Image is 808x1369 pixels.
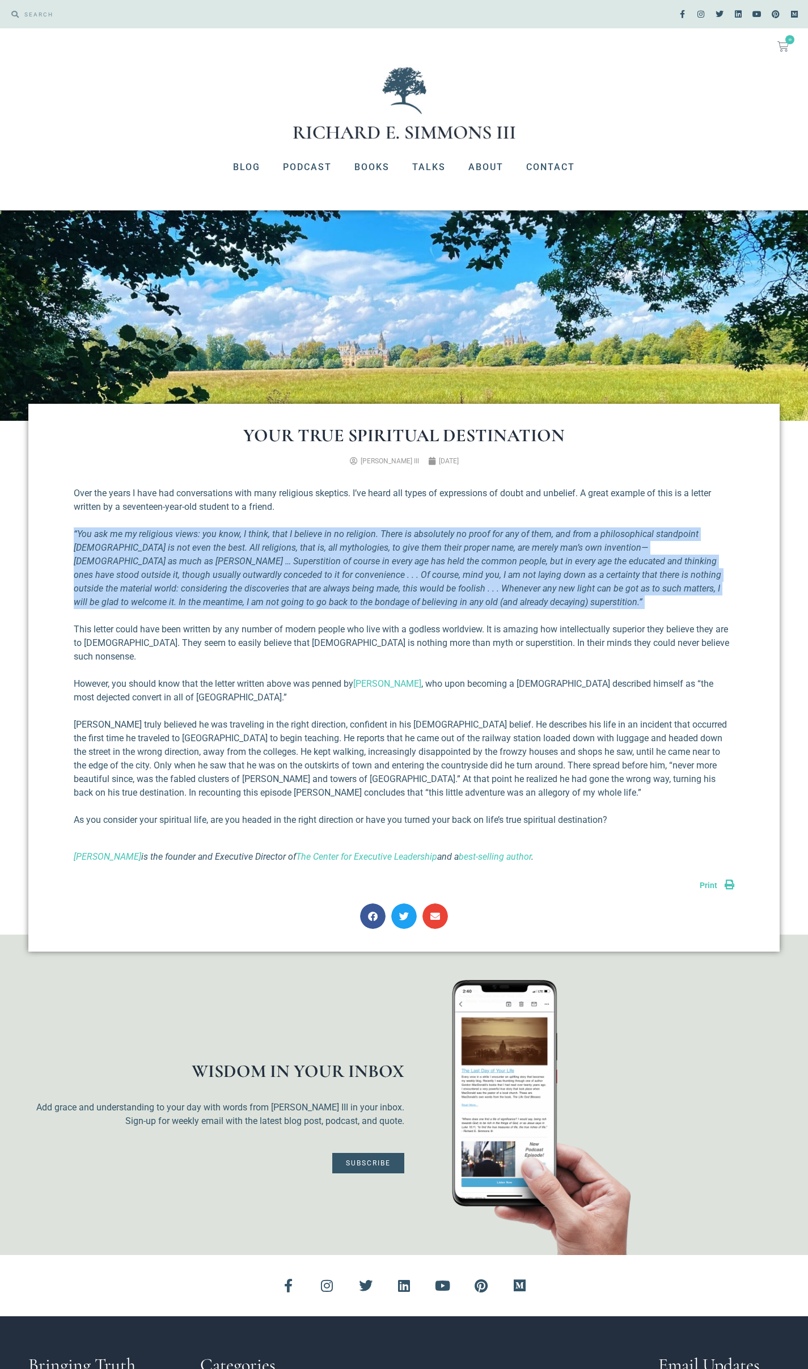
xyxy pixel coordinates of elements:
a: [PERSON_NAME] [353,678,421,689]
h1: WISDOM IN YOUR INBOX [23,1062,404,1080]
a: Print [700,881,734,890]
div: Share on facebook [360,903,386,929]
p: This letter could have been written by any number of modern people who live with a godless worldv... [74,623,734,664]
p: [PERSON_NAME] truly believed he was traveling in the right direction, confident in his [DEMOGRAPH... [74,718,734,800]
time: [DATE] [439,457,459,465]
a: Podcast [272,153,343,182]
a: Blog [222,153,272,182]
span: Print [700,881,717,890]
a: 0 [764,34,802,59]
span: [PERSON_NAME] III [361,457,419,465]
a: Subscribe [332,1153,404,1173]
div: Share on twitter [391,903,417,929]
a: Talks [401,153,457,182]
p: However, you should know that the letter written above was penned by , who upon becoming a [DEMOG... [74,677,734,704]
input: SEARCH [19,6,399,23]
a: Contact [515,153,586,182]
a: [DATE] [428,456,459,466]
a: Books [343,153,401,182]
h1: Your True Spiritual Destination [74,426,734,445]
div: Share on email [422,903,448,929]
i: is the founder and Executive Director of and a . [74,851,534,862]
a: [PERSON_NAME] [74,851,141,862]
a: best-selling author [459,851,531,862]
a: About [457,153,515,182]
p: As you consider your spiritual life, are you headed in the right direction or have you turned you... [74,813,734,827]
p: Over the years I have had conversations with many religious skeptics. I’ve heard all types of exp... [74,487,734,514]
p: Add grace and understanding to your day with words from [PERSON_NAME] III in your inbox. Sign-up ... [23,1101,404,1128]
span: 0 [785,35,794,44]
em: “You ask me my religious views: you know, I think, that I believe in no religion. There is absolu... [74,529,721,607]
span: Subscribe [346,1160,391,1167]
a: The Center for Executive Leadership [296,851,437,862]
